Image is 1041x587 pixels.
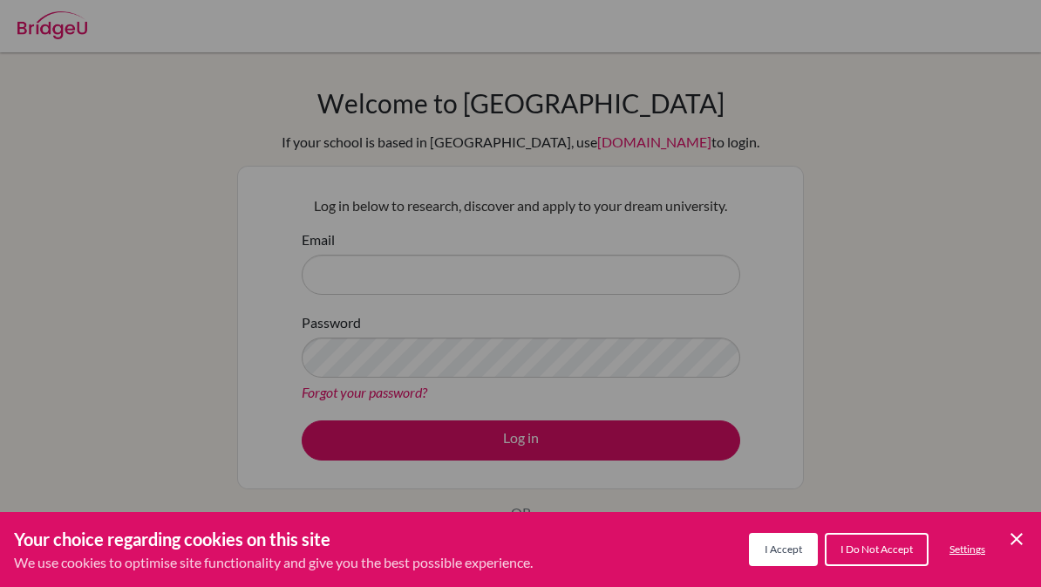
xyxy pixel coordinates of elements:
button: Save and close [1006,529,1027,549]
span: I Do Not Accept [840,543,913,556]
button: I Do Not Accept [825,533,929,566]
button: I Accept [749,533,818,566]
button: Settings [936,535,999,564]
h3: Your choice regarding cookies on this site [14,526,533,552]
span: I Accept [765,543,802,556]
span: Settings [949,543,985,556]
p: We use cookies to optimise site functionality and give you the best possible experience. [14,552,533,573]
